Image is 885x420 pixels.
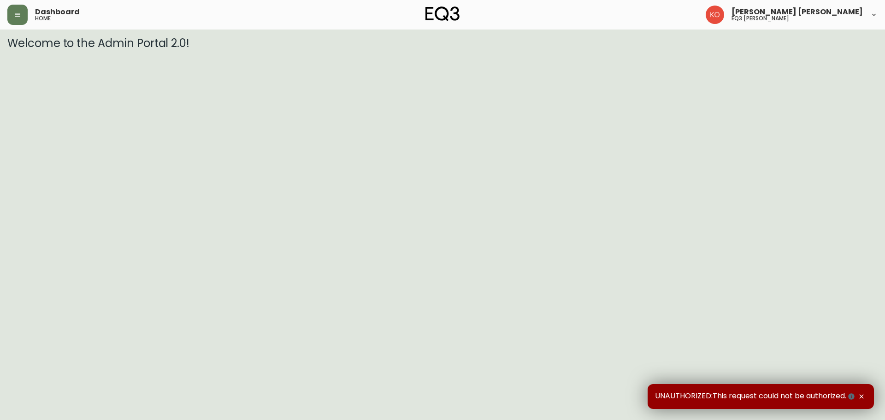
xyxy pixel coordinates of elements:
[35,16,51,21] h5: home
[732,16,789,21] h5: eq3 [PERSON_NAME]
[35,8,80,16] span: Dashboard
[706,6,724,24] img: 9beb5e5239b23ed26e0d832b1b8f6f2a
[425,6,460,21] img: logo
[7,37,878,50] h3: Welcome to the Admin Portal 2.0!
[655,391,856,402] span: UNAUTHORIZED:This request could not be authorized.
[732,8,863,16] span: [PERSON_NAME] [PERSON_NAME]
